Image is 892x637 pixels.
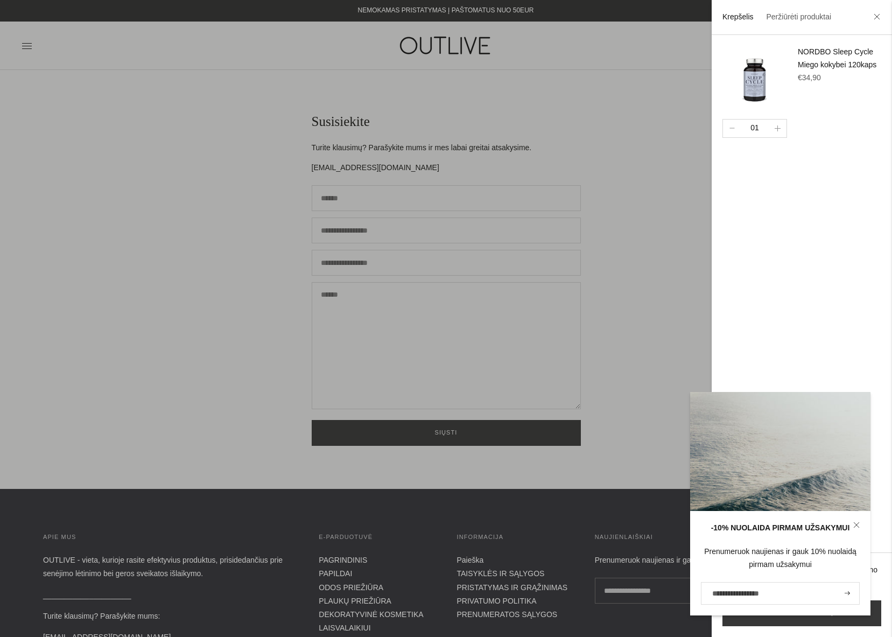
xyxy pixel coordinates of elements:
a: Peržiūrėti produktai [766,12,831,21]
img: SleepCycle-nordbo-outlive_200x.png [722,46,787,110]
span: €34,90 [798,73,821,82]
div: -10% NUOLAIDA PIRMAM UŽSAKYMUI [701,522,860,535]
div: 01 [746,123,763,134]
a: NORDBO Sleep Cycle Miego kokybei 120kaps [798,47,876,69]
a: Pristatymo išlaidos [722,565,877,587]
a: Krepšelis [722,12,754,21]
div: Prenumeruok naujienas ir gauk 10% nuolaidą pirmam užsakymui [701,545,860,571]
